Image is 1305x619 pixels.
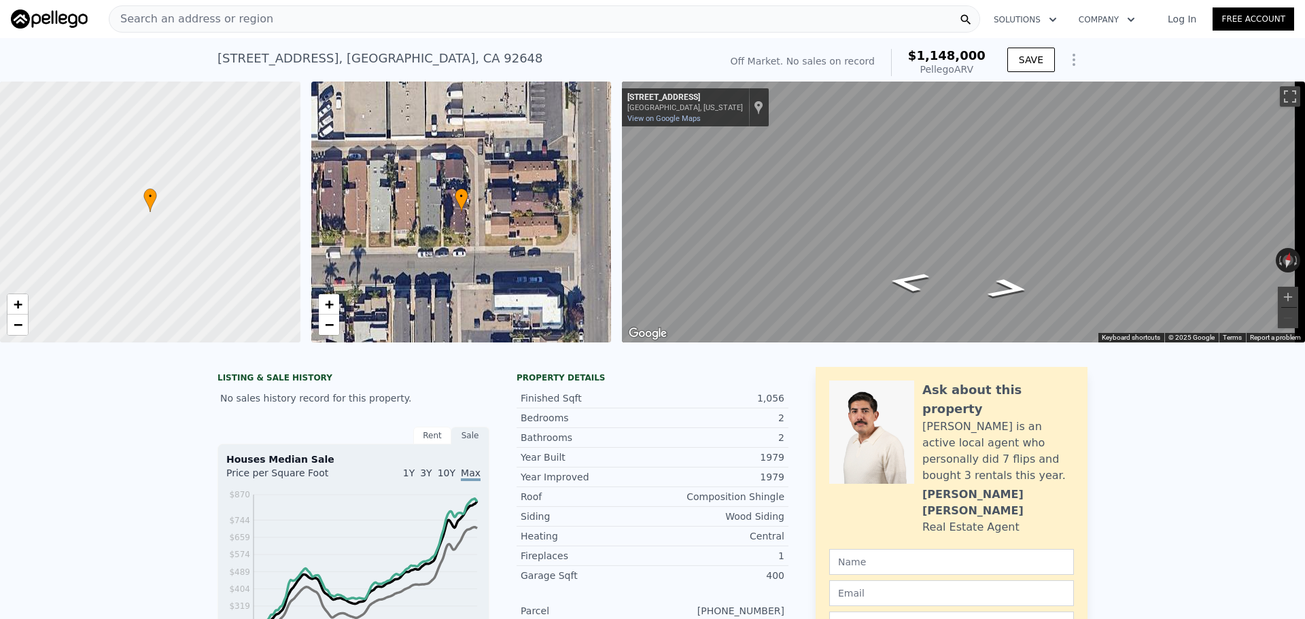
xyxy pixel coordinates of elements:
[1278,287,1298,307] button: Zoom in
[14,316,22,333] span: −
[217,372,489,386] div: LISTING & SALE HISTORY
[922,381,1074,419] div: Ask about this property
[652,529,784,543] div: Central
[14,296,22,313] span: +
[1213,7,1294,31] a: Free Account
[754,100,763,115] a: Show location on map
[521,510,652,523] div: Siding
[324,316,333,333] span: −
[455,190,468,202] span: •
[622,82,1305,342] div: Map
[420,467,432,478] span: 3Y
[922,419,1074,484] div: [PERSON_NAME] is an active local agent who personally did 7 flips and bought 3 rentals this year.
[829,549,1074,575] input: Name
[1281,247,1295,273] button: Reset the view
[143,188,157,212] div: •
[870,267,947,296] path: Go West, Portland Ave
[229,533,250,542] tspan: $659
[1060,46,1087,73] button: Show Options
[143,190,157,202] span: •
[319,315,339,335] a: Zoom out
[229,550,250,559] tspan: $574
[521,431,652,444] div: Bathrooms
[451,427,489,444] div: Sale
[627,92,743,103] div: [STREET_ADDRESS]
[1280,86,1300,107] button: Toggle fullscreen view
[521,450,652,464] div: Year Built
[652,391,784,405] div: 1,056
[461,467,481,481] span: Max
[922,487,1074,519] div: [PERSON_NAME] [PERSON_NAME]
[625,325,670,342] img: Google
[229,601,250,611] tspan: $319
[652,450,784,464] div: 1979
[1151,12,1213,26] a: Log In
[229,567,250,577] tspan: $489
[517,372,788,383] div: Property details
[521,569,652,582] div: Garage Sqft
[1276,248,1283,272] button: Rotate counterclockwise
[109,11,273,27] span: Search an address or region
[622,82,1305,342] div: Street View
[627,103,743,112] div: [GEOGRAPHIC_DATA], [US_STATE]
[652,604,784,618] div: [PHONE_NUMBER]
[1223,334,1242,341] a: Terms (opens in new tab)
[319,294,339,315] a: Zoom in
[908,48,986,63] span: $1,148,000
[1102,333,1160,342] button: Keyboard shortcuts
[11,10,88,29] img: Pellego
[7,315,28,335] a: Zoom out
[229,584,250,594] tspan: $404
[521,490,652,503] div: Roof
[455,188,468,212] div: •
[652,569,784,582] div: 400
[521,470,652,484] div: Year Improved
[413,427,451,444] div: Rent
[217,386,489,410] div: No sales history record for this property.
[652,431,784,444] div: 2
[1293,248,1301,272] button: Rotate clockwise
[226,466,353,488] div: Price per Square Foot
[652,411,784,425] div: 2
[829,580,1074,606] input: Email
[1250,334,1301,341] a: Report a problem
[521,549,652,563] div: Fireplaces
[652,510,784,523] div: Wood Siding
[521,529,652,543] div: Heating
[922,519,1020,535] div: Real Estate Agent
[521,411,652,425] div: Bedrooms
[438,467,455,478] span: 10Y
[652,490,784,503] div: Composition Shingle
[970,274,1047,303] path: Go East, Portland Ave
[521,391,652,405] div: Finished Sqft
[1007,48,1055,72] button: SAVE
[983,7,1068,32] button: Solutions
[1068,7,1146,32] button: Company
[7,294,28,315] a: Zoom in
[521,604,652,618] div: Parcel
[652,470,784,484] div: 1979
[1278,308,1298,328] button: Zoom out
[226,453,481,466] div: Houses Median Sale
[625,325,670,342] a: Open this area in Google Maps (opens a new window)
[229,490,250,499] tspan: $870
[229,516,250,525] tspan: $744
[217,49,543,68] div: [STREET_ADDRESS] , [GEOGRAPHIC_DATA] , CA 92648
[731,54,875,68] div: Off Market. No sales on record
[652,549,784,563] div: 1
[908,63,986,76] div: Pellego ARV
[627,114,701,123] a: View on Google Maps
[324,296,333,313] span: +
[1168,334,1215,341] span: © 2025 Google
[403,467,415,478] span: 1Y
